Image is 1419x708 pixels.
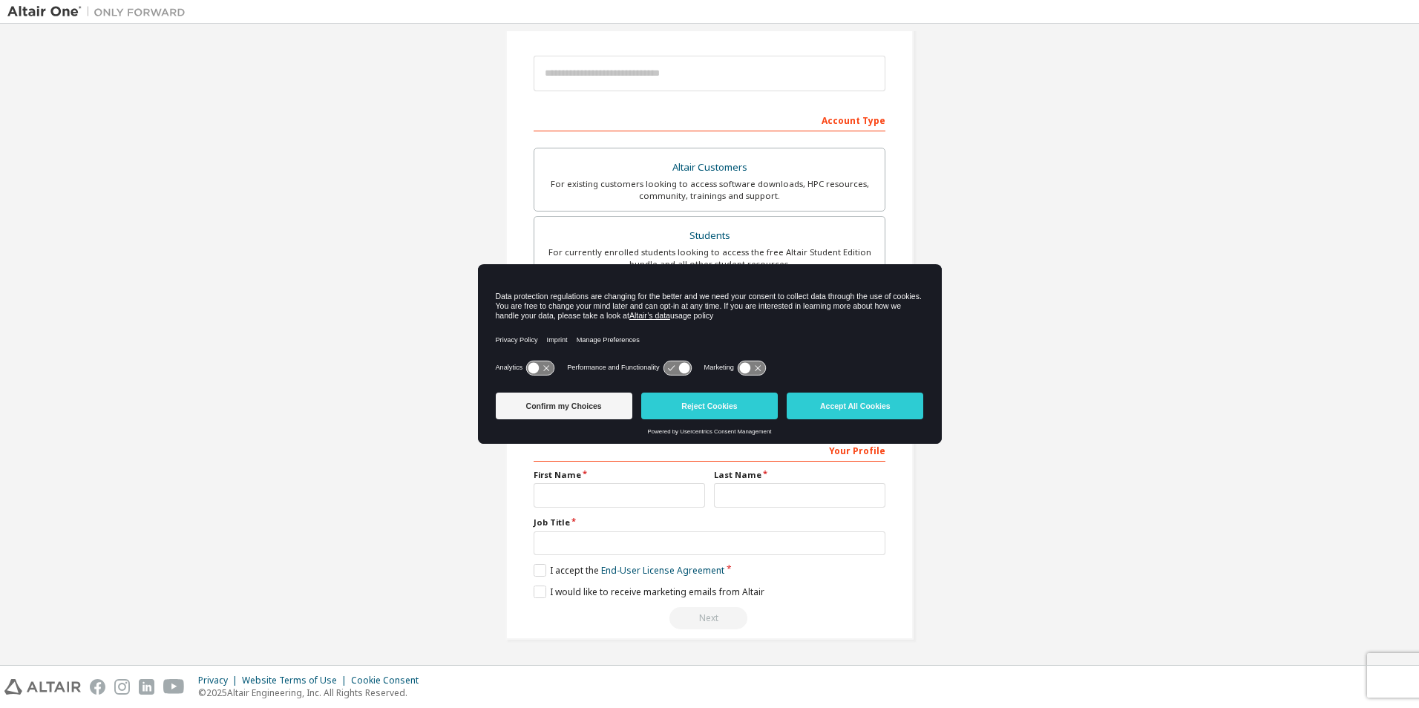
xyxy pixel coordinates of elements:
[4,679,81,695] img: altair_logo.svg
[198,675,242,686] div: Privacy
[543,226,876,246] div: Students
[543,178,876,202] div: For existing customers looking to access software downloads, HPC resources, community, trainings ...
[714,469,885,481] label: Last Name
[543,246,876,270] div: For currently enrolled students looking to access the free Altair Student Edition bundle and all ...
[242,675,351,686] div: Website Terms of Use
[90,679,105,695] img: facebook.svg
[534,517,885,528] label: Job Title
[601,564,724,577] a: End-User License Agreement
[351,675,427,686] div: Cookie Consent
[534,438,885,462] div: Your Profile
[534,469,705,481] label: First Name
[114,679,130,695] img: instagram.svg
[534,564,724,577] label: I accept the
[543,157,876,178] div: Altair Customers
[163,679,185,695] img: youtube.svg
[7,4,193,19] img: Altair One
[198,686,427,699] p: © 2025 Altair Engineering, Inc. All Rights Reserved.
[534,607,885,629] div: Read and acccept EULA to continue
[534,108,885,131] div: Account Type
[139,679,154,695] img: linkedin.svg
[534,586,764,598] label: I would like to receive marketing emails from Altair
